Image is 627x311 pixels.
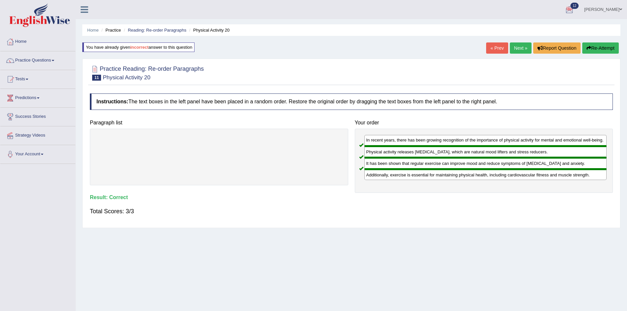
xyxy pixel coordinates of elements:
b: incorrect [130,45,149,50]
a: Practice Questions [0,51,75,68]
div: It has been shown that regular exercise can improve mood and reduce symptoms of [MEDICAL_DATA] an... [364,158,607,169]
a: Home [87,28,99,33]
a: Next » [510,42,532,54]
h4: The text boxes in the left panel have been placed in a random order. Restore the original order b... [90,93,613,110]
a: Your Account [0,145,75,162]
button: Re-Attempt [582,42,619,54]
a: Success Stories [0,108,75,124]
a: Home [0,33,75,49]
h4: Paragraph list [90,120,348,126]
div: Total Scores: 3/3 [90,203,613,219]
small: Physical Activity 20 [103,74,150,81]
li: Practice [100,27,121,33]
div: Physical activity releases [MEDICAL_DATA], which are natural mood lifters and stress reducers. [364,146,607,158]
h2: Practice Reading: Re-order Paragraphs [90,64,204,81]
h4: Your order [355,120,613,126]
div: In recent years, there has been growing recognition of the importance of physical activity for me... [364,135,607,146]
span: 12 [570,3,579,9]
a: « Prev [486,42,508,54]
div: You have already given answer to this question [82,42,195,52]
a: Strategy Videos [0,126,75,143]
b: Instructions: [96,99,128,104]
h4: Result: [90,194,613,200]
a: Predictions [0,89,75,105]
li: Physical Activity 20 [188,27,230,33]
button: Report Question [533,42,581,54]
a: Reading: Re-order Paragraphs [128,28,186,33]
span: 11 [92,75,101,81]
div: Additionally, exercise is essential for maintaining physical health, including cardiovascular fit... [364,169,607,180]
a: Tests [0,70,75,87]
